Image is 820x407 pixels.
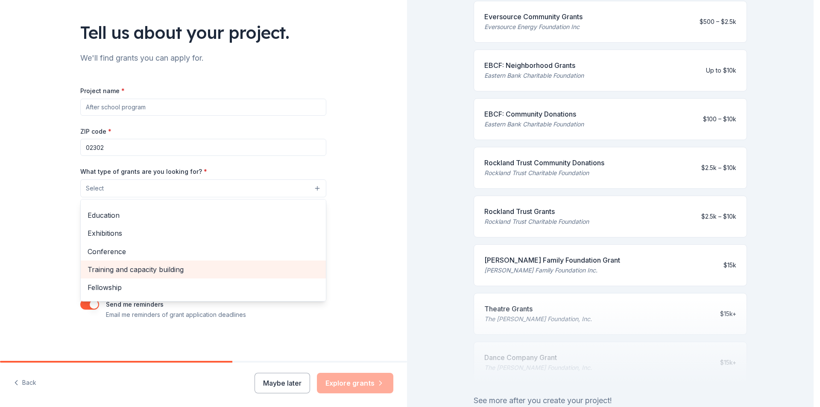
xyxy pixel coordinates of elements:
[80,179,326,197] button: Select
[88,228,319,239] span: Exhibitions
[88,264,319,275] span: Training and capacity building
[88,300,319,311] span: Other
[88,282,319,293] span: Fellowship
[88,210,319,221] span: Education
[88,246,319,257] span: Conference
[80,199,326,302] div: Select
[86,183,104,193] span: Select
